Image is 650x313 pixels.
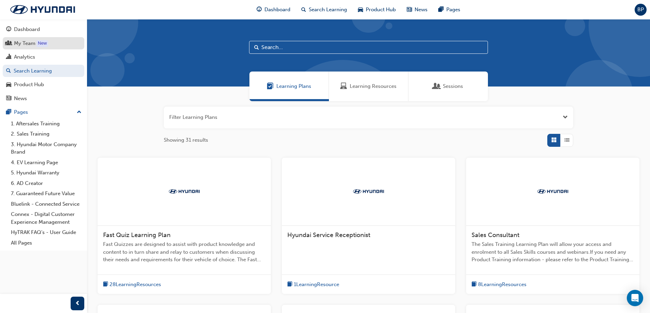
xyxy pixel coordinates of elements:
[254,44,259,51] span: Search
[472,280,526,289] button: book-icon8LearningResources
[466,158,639,294] a: TrakSales ConsultantThe Sales Training Learning Plan will allow your access and enrolment to all ...
[8,178,84,189] a: 6. AD Creator
[637,6,644,14] span: BP
[6,68,11,74] span: search-icon
[287,280,292,289] span: book-icon
[6,96,11,102] span: news-icon
[438,5,444,14] span: pages-icon
[249,72,329,101] a: Learning PlansLearning Plans
[251,3,296,17] a: guage-iconDashboard
[8,227,84,238] a: HyTRAK FAQ's - User Guide
[75,299,80,308] span: prev-icon
[287,231,370,239] span: Hyundai Service Receptionist
[433,82,440,90] span: Sessions
[551,136,557,144] span: Grid
[8,209,84,227] a: Connex - Digital Customer Experience Management
[6,109,11,115] span: pages-icon
[358,5,363,14] span: car-icon
[563,113,568,121] button: Open the filter
[8,188,84,199] a: 7. Guaranteed Future Value
[264,6,290,14] span: Dashboard
[14,95,27,103] div: News
[257,5,262,14] span: guage-icon
[3,65,84,77] a: Search Learning
[472,231,519,239] span: Sales Consultant
[3,106,84,119] button: Pages
[309,6,347,14] span: Search Learning
[433,3,466,17] a: pages-iconPages
[77,108,82,117] span: up-icon
[8,199,84,209] a: Bluelink - Connected Service
[8,129,84,139] a: 2. Sales Training
[408,72,488,101] a: SessionsSessions
[294,281,339,288] span: 1 Learning Resource
[472,240,634,264] span: The Sales Training Learning Plan will allow your access and enrolment to all Sales Skills courses...
[37,40,48,47] div: Tooltip anchor
[14,108,28,116] div: Pages
[329,72,408,101] a: Learning ResourcesLearning Resources
[6,41,11,47] span: people-icon
[407,5,412,14] span: news-icon
[249,41,488,54] input: Search...
[8,238,84,248] a: All Pages
[164,136,208,144] span: Showing 31 results
[534,188,572,195] img: Trak
[8,119,84,129] a: 1. Aftersales Training
[98,158,271,294] a: TrakFast Quiz Learning PlanFast Quizzes are designed to assist with product knowledge and content...
[14,26,40,33] div: Dashboard
[478,281,526,288] span: 8 Learning Resources
[401,3,433,17] a: news-iconNews
[350,188,387,195] img: Trak
[3,92,84,105] a: News
[8,139,84,157] a: 3. Hyundai Motor Company Brand
[14,40,35,47] div: My Team
[443,82,463,90] span: Sessions
[6,82,11,88] span: car-icon
[8,157,84,168] a: 4. EV Learning Page
[14,81,44,89] div: Product Hub
[6,27,11,33] span: guage-icon
[6,54,11,60] span: chart-icon
[366,6,396,14] span: Product Hub
[3,37,84,50] a: My Team
[103,280,161,289] button: book-icon28LearningResources
[14,53,35,61] div: Analytics
[301,5,306,14] span: search-icon
[3,51,84,63] a: Analytics
[446,6,460,14] span: Pages
[103,280,108,289] span: book-icon
[352,3,401,17] a: car-iconProduct Hub
[282,158,455,294] a: TrakHyundai Service Receptionistbook-icon1LearningResource
[472,280,477,289] span: book-icon
[276,82,311,90] span: Learning Plans
[110,281,161,288] span: 28 Learning Resources
[103,240,265,264] span: Fast Quizzes are designed to assist with product knowledge and content to in turn share and relay...
[296,3,352,17] a: search-iconSearch Learning
[635,4,647,16] button: BP
[3,22,84,106] button: DashboardMy TeamAnalyticsSearch LearningProduct HubNews
[415,6,428,14] span: News
[165,188,203,195] img: Trak
[8,168,84,178] a: 5. Hyundai Warranty
[267,82,274,90] span: Learning Plans
[564,136,569,144] span: List
[3,23,84,36] a: Dashboard
[3,2,82,17] img: Trak
[627,290,643,306] div: Open Intercom Messenger
[3,78,84,91] a: Product Hub
[287,280,339,289] button: book-icon1LearningResource
[340,82,347,90] span: Learning Resources
[103,231,171,239] span: Fast Quiz Learning Plan
[350,82,396,90] span: Learning Resources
